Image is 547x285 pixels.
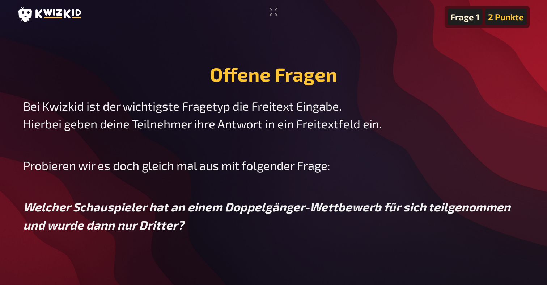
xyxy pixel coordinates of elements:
h1: Offene Fragen [23,63,524,86]
span: Bei Kwizkid ist der wichtigste Fragetyp die Freitext Eingabe. Hierbei geben deine Teilnehmer ihre... [23,99,382,131]
div: 2 Punkte [485,9,527,25]
button: Vollbildmodus aktivieren [266,6,281,17]
span: Probieren wir es doch gleich mal aus mit folgender Frage: [23,158,330,173]
div: Frage 1 [448,9,482,25]
span: Welcher Schauspieler hat an einem Doppelgänger-Wettbewerb für sich teilgenommen und wurde dann nu... [23,199,513,232]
